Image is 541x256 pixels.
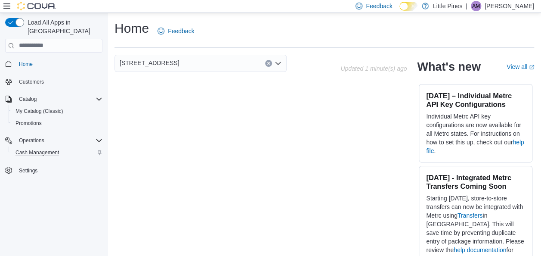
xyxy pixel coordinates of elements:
span: Operations [15,135,102,146]
a: Settings [15,165,41,176]
button: Catalog [2,93,106,105]
span: Settings [15,165,102,175]
span: Home [15,59,102,69]
span: Catalog [19,96,37,103]
h3: [DATE] – Individual Metrc API Key Configurations [426,91,525,109]
a: Customers [15,77,47,87]
span: [STREET_ADDRESS] [120,58,179,68]
span: Catalog [15,94,102,104]
h3: [DATE] - Integrated Metrc Transfers Coming Soon [426,173,525,190]
a: My Catalog (Classic) [12,106,67,116]
p: | [466,1,467,11]
button: Settings [2,164,106,176]
div: Aron Mitchell [471,1,481,11]
span: AM [472,1,480,11]
span: Customers [19,78,44,85]
span: Customers [15,76,102,87]
span: Promotions [15,120,42,127]
a: Home [15,59,36,69]
span: Feedback [168,27,194,35]
a: Feedback [154,22,198,40]
button: Operations [15,135,48,146]
span: Load All Apps in [GEOGRAPHIC_DATA] [24,18,102,35]
button: Operations [2,134,106,147]
span: Feedback [366,2,392,10]
a: help file [426,139,524,154]
p: Updated 1 minute(s) ago [340,65,407,72]
a: Cash Management [12,147,62,158]
h2: What's new [417,60,480,74]
button: Home [2,58,106,70]
span: Promotions [12,118,102,128]
nav: Complex example [5,54,102,199]
button: My Catalog (Classic) [9,105,106,117]
button: Promotions [9,117,106,129]
span: Home [19,61,33,68]
button: Catalog [15,94,40,104]
button: Open list of options [275,60,281,67]
p: Individual Metrc API key configurations are now available for all Metrc states. For instructions ... [426,112,525,155]
span: My Catalog (Classic) [15,108,63,115]
span: Cash Management [12,147,102,158]
span: Operations [19,137,44,144]
img: Cova [17,2,56,10]
a: help documentation [454,247,506,253]
a: Transfers [458,212,483,219]
input: Dark Mode [399,2,417,11]
p: [PERSON_NAME] [485,1,534,11]
a: Promotions [12,118,45,128]
span: Cash Management [15,149,59,156]
span: Settings [19,167,37,174]
svg: External link [529,65,534,70]
span: My Catalog (Classic) [12,106,102,116]
p: Little Pines [433,1,462,11]
button: Customers [2,75,106,88]
h1: Home [114,20,149,37]
button: Cash Management [9,147,106,159]
button: Clear input [265,60,272,67]
a: View allExternal link [507,63,534,70]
